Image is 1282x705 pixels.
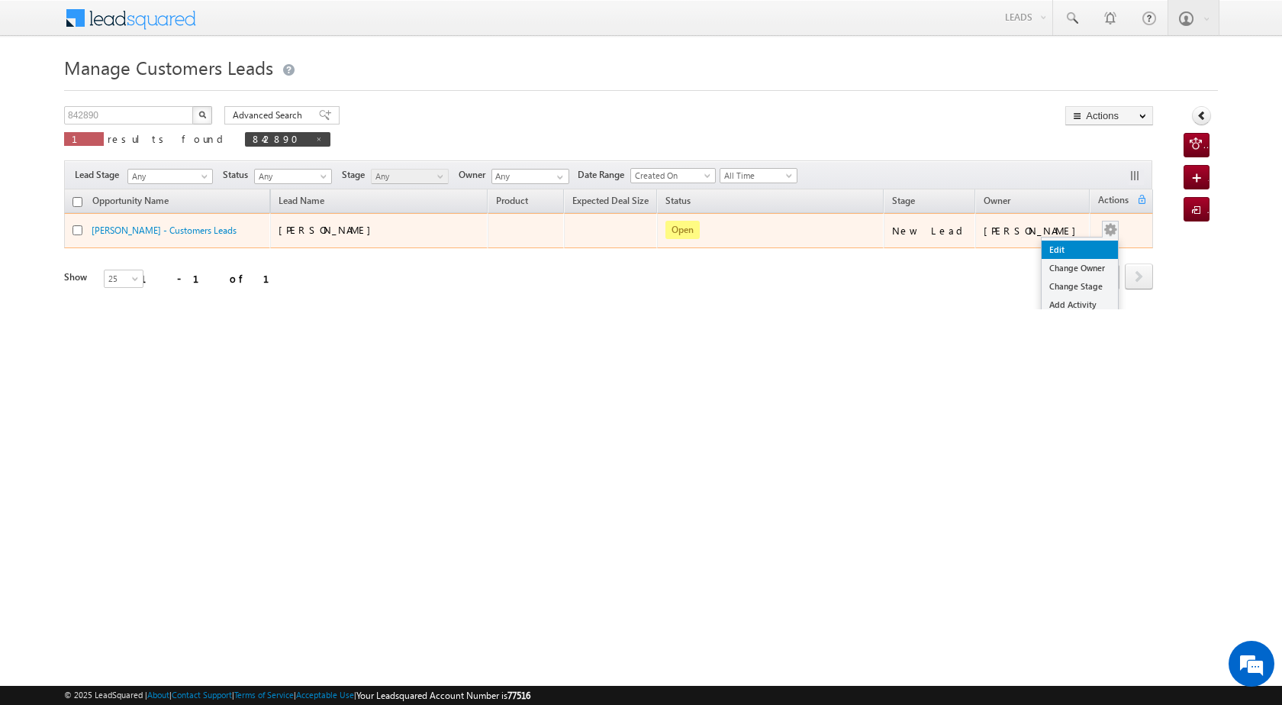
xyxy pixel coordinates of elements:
span: next [1125,264,1153,289]
span: Owner [984,195,1010,206]
a: Any [127,169,213,184]
span: Open [665,221,700,239]
a: Contact Support [172,690,232,700]
span: [PERSON_NAME] [279,223,378,236]
span: Stage [342,168,371,182]
span: 1 [72,132,96,145]
span: 77516 [507,690,530,701]
div: 1 - 1 of 1 [140,270,288,287]
img: d_60004797649_company_0_60004797649 [26,80,64,100]
span: Product [496,195,528,206]
span: Your Leadsquared Account Number is [356,690,530,701]
span: Any [372,170,444,183]
span: All Time [720,169,793,183]
span: Stage [892,195,915,206]
button: Actions [1065,106,1153,125]
span: 842890 [253,132,308,145]
div: Chat with us now [79,80,256,100]
a: Edit [1042,241,1118,259]
a: Show All Items [549,170,568,185]
a: Any [371,169,449,184]
a: next [1125,265,1153,289]
span: Lead Stage [75,168,125,182]
a: [PERSON_NAME] - Customers Leads [92,225,237,236]
span: Advanced Search [233,108,307,122]
a: Add Activity [1042,296,1118,314]
span: Opportunity Name [92,195,169,206]
span: Status [223,168,254,182]
span: © 2025 LeadSquared | | | | | [64,688,530,703]
span: Date Range [578,168,630,182]
a: About [147,690,169,700]
a: Opportunity Name [85,192,176,212]
span: results found [108,132,229,145]
span: Manage Customers Leads [64,55,273,79]
a: Any [254,169,332,184]
div: Show [64,270,92,284]
a: Terms of Service [234,690,294,700]
div: [PERSON_NAME] [984,224,1084,238]
textarea: Type your message and hit 'Enter' [20,141,279,458]
img: Search [198,111,206,118]
span: Actions [1090,192,1136,212]
span: Owner [459,168,491,182]
a: Expected Deal Size [565,192,656,212]
a: Created On [630,168,716,183]
span: Lead Name [271,192,332,212]
div: New Lead [892,224,968,238]
div: Minimize live chat window [250,8,287,44]
span: 25 [105,272,145,286]
a: Status [658,192,698,212]
a: Acceptable Use [296,690,354,700]
span: Any [255,170,327,183]
a: Change Owner [1042,259,1118,277]
span: Any [128,170,208,183]
span: Expected Deal Size [572,195,649,206]
a: Stage [884,192,923,212]
a: All Time [720,168,797,183]
span: Created On [631,169,710,183]
a: 25 [104,270,143,288]
input: Type to Search [491,169,569,184]
a: Change Stage [1042,277,1118,296]
input: Check all records [72,197,82,207]
em: Start Chat [208,471,277,491]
